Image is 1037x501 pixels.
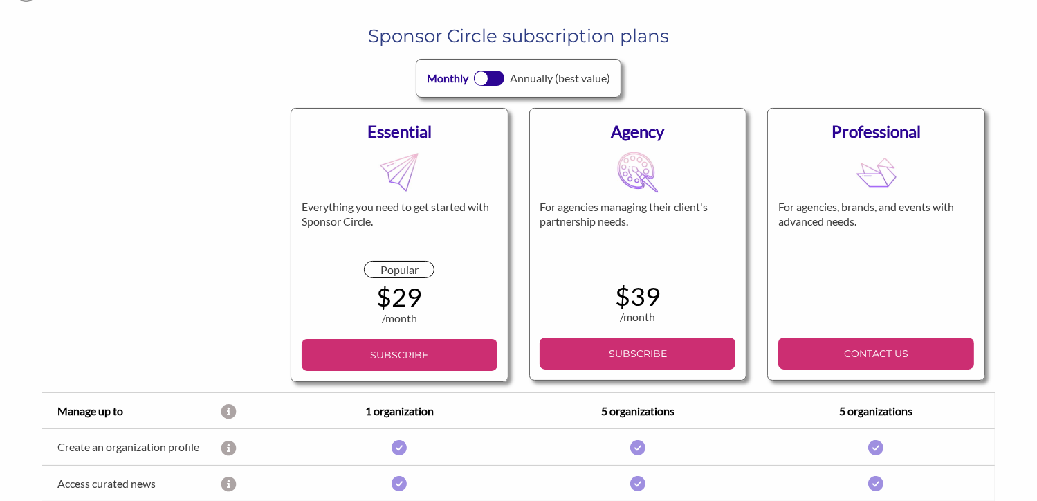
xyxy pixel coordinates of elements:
[382,311,417,325] span: /month
[540,200,735,261] div: For agencies managing their client's partnership needs.
[630,440,645,455] img: i
[280,403,518,419] div: 1 organization
[519,403,757,419] div: 5 organizations
[302,284,497,309] div: $29
[307,345,492,365] p: SUBSCRIBE
[302,200,497,261] div: Everything you need to get started with Sponsor Circle.
[545,343,730,364] p: SUBSCRIBE
[42,440,221,453] div: Create an organization profile
[392,440,407,455] img: i
[378,152,420,193] img: MDB8YWNjdF8xRVMyQnVKcDI4S0FlS2M5fGZsX2xpdmVfZ2hUeW9zQmppQkJrVklNa3k3WGg1bXBx00WCYLTg8d
[302,119,497,144] div: Essential
[52,24,985,48] h1: Sponsor Circle subscription plans
[42,477,221,490] div: Access curated news
[510,70,610,86] div: Annually (best value)
[540,283,735,309] div: $39
[42,403,221,419] div: Manage up to
[364,261,434,278] div: Popular
[784,343,969,364] p: CONTACT US
[868,476,883,491] img: i
[778,338,974,370] a: CONTACT US
[856,152,897,193] img: MDB8YWNjdF8xRVMyQnVKcDI4S0FlS2M5fGZsX2xpdmVfemZLY1VLQ1l3QUkzM2FycUE0M0ZwaXNX00M5cMylX0
[778,200,974,261] div: For agencies, brands, and events with advanced needs.
[540,338,735,370] a: SUBSCRIBE
[302,339,497,371] a: SUBSCRIBE
[630,476,645,491] img: i
[868,440,883,455] img: i
[392,476,407,491] img: i
[540,119,735,144] div: Agency
[427,70,468,86] div: Monthly
[757,403,995,419] div: 5 organizations
[617,152,659,193] img: MDB8YWNjdF8xRVMyQnVKcDI4S0FlS2M5fGZsX2xpdmVfa1QzbGg0YzRNa2NWT1BDV21CQUZza1Zs0031E1MQed
[620,310,655,323] span: /month
[778,119,974,144] div: Professional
